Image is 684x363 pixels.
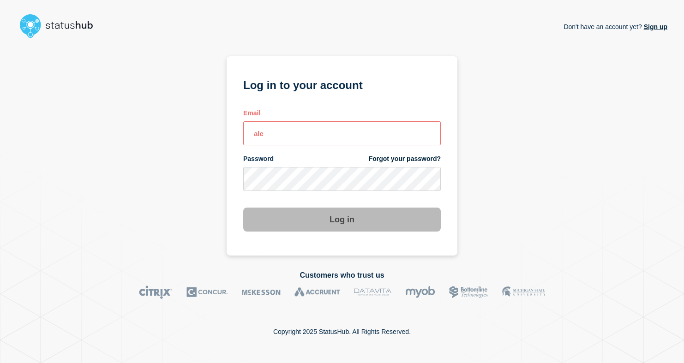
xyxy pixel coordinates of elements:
a: Forgot your password? [369,155,441,163]
input: email input [243,121,441,145]
p: Don't have an account yet? [564,16,667,38]
h2: Customers who trust us [17,271,667,280]
span: Password [243,155,274,163]
span: Email [243,109,260,118]
p: Copyright 2025 StatusHub. All Rights Reserved. [273,328,411,335]
img: McKesson logo [242,286,281,299]
img: Bottomline logo [449,286,488,299]
h1: Log in to your account [243,76,441,93]
img: Citrix logo [139,286,173,299]
img: DataVita logo [354,286,391,299]
img: myob logo [405,286,435,299]
img: Concur logo [186,286,228,299]
button: Log in [243,208,441,232]
a: Sign up [642,23,667,30]
img: MSU logo [502,286,545,299]
input: password input [243,167,441,191]
img: Accruent logo [294,286,340,299]
img: StatusHub logo [17,11,104,41]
